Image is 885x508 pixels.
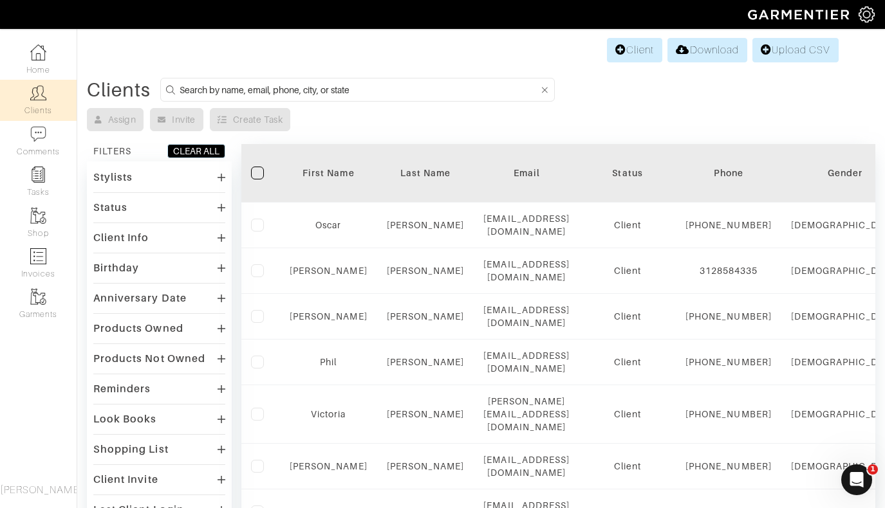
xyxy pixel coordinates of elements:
[589,408,666,421] div: Client
[483,304,570,329] div: [EMAIL_ADDRESS][DOMAIN_NAME]
[589,310,666,323] div: Client
[387,357,465,367] a: [PERSON_NAME]
[167,144,225,158] button: CLEAR ALL
[311,409,346,419] a: Victoria
[483,258,570,284] div: [EMAIL_ADDRESS][DOMAIN_NAME]
[290,167,368,179] div: First Name
[841,464,872,495] iframe: Intercom live chat
[685,167,772,179] div: Phone
[87,84,151,96] div: Clients
[93,383,151,395] div: Reminders
[685,408,772,421] div: [PHONE_NUMBER]
[483,453,570,479] div: [EMAIL_ADDRESS][DOMAIN_NAME]
[741,3,859,26] img: garmentier-logo-header-white-b43fb05a5012e4ada735d5af1a66efaba907eab6374d6393d1fbf88cb4ef424d.png
[579,144,676,203] th: Toggle SortBy
[589,219,666,231] div: Client
[685,310,772,323] div: [PHONE_NUMBER]
[387,266,465,276] a: [PERSON_NAME]
[315,220,341,230] a: Oscar
[589,167,666,179] div: Status
[30,289,46,305] img: garments-icon-b7da505a4dc4fd61783c78ac3ca0ef83fa9d6f193b1c9dc38574b1d14d53ca28.png
[387,220,465,230] a: [PERSON_NAME]
[93,171,133,184] div: Stylists
[685,356,772,368] div: [PHONE_NUMBER]
[30,248,46,264] img: orders-icon-0abe47150d42831381b5fb84f609e132dff9fe21cb692f30cb5eec754e2cba89.png
[290,461,368,471] a: [PERSON_NAME]
[30,85,46,101] img: clients-icon-6bae9207a08558b7cb47a8932f037763ab4055f8c8b6bfacd5dc20c3e0201464.png
[387,167,465,179] div: Last Name
[589,264,666,277] div: Client
[589,356,666,368] div: Client
[93,322,183,335] div: Products Owned
[589,460,666,473] div: Client
[387,461,465,471] a: [PERSON_NAME]
[377,144,474,203] th: Toggle SortBy
[93,473,158,486] div: Client Invite
[93,352,205,365] div: Products Not Owned
[93,231,149,244] div: Client Info
[859,6,875,23] img: gear-icon-white-bd11855cb880d31180b6d7d6211b90ccbf57a29d726f0c71d8c61bd08dd39cc2.png
[667,38,747,62] a: Download
[30,208,46,224] img: garments-icon-b7da505a4dc4fd61783c78ac3ca0ef83fa9d6f193b1c9dc38574b1d14d53ca28.png
[320,357,337,367] a: Phil
[685,460,772,473] div: [PHONE_NUMBER]
[30,126,46,142] img: comment-icon-a0a6a9ef722e966f86d9cbdc48e553b5cf19dbc54f86b18d962a5391bc8f6eb6.png
[607,38,662,62] a: Client
[387,311,465,322] a: [PERSON_NAME]
[30,44,46,60] img: dashboard-icon-dbcd8f5a0b271acd01030246c82b418ddd0df26cd7fceb0bd07c9910d44c42f6.png
[30,167,46,183] img: reminder-icon-8004d30b9f0a5d33ae49ab947aed9ed385cf756f9e5892f1edd6e32f2345188e.png
[290,311,368,322] a: [PERSON_NAME]
[752,38,839,62] a: Upload CSV
[93,145,131,158] div: FILTERS
[93,292,187,305] div: Anniversary Date
[685,264,772,277] div: 3128584335
[180,82,539,98] input: Search by name, email, phone, city, or state
[290,266,368,276] a: [PERSON_NAME]
[173,145,219,158] div: CLEAR ALL
[483,212,570,238] div: [EMAIL_ADDRESS][DOMAIN_NAME]
[93,413,157,426] div: Look Books
[93,443,169,456] div: Shopping List
[483,395,570,433] div: [PERSON_NAME][EMAIL_ADDRESS][DOMAIN_NAME]
[483,349,570,375] div: [EMAIL_ADDRESS][DOMAIN_NAME]
[685,219,772,231] div: [PHONE_NUMBER]
[387,409,465,419] a: [PERSON_NAME]
[280,144,377,203] th: Toggle SortBy
[483,167,570,179] div: Email
[868,464,878,475] span: 1
[93,262,139,275] div: Birthday
[93,201,127,214] div: Status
